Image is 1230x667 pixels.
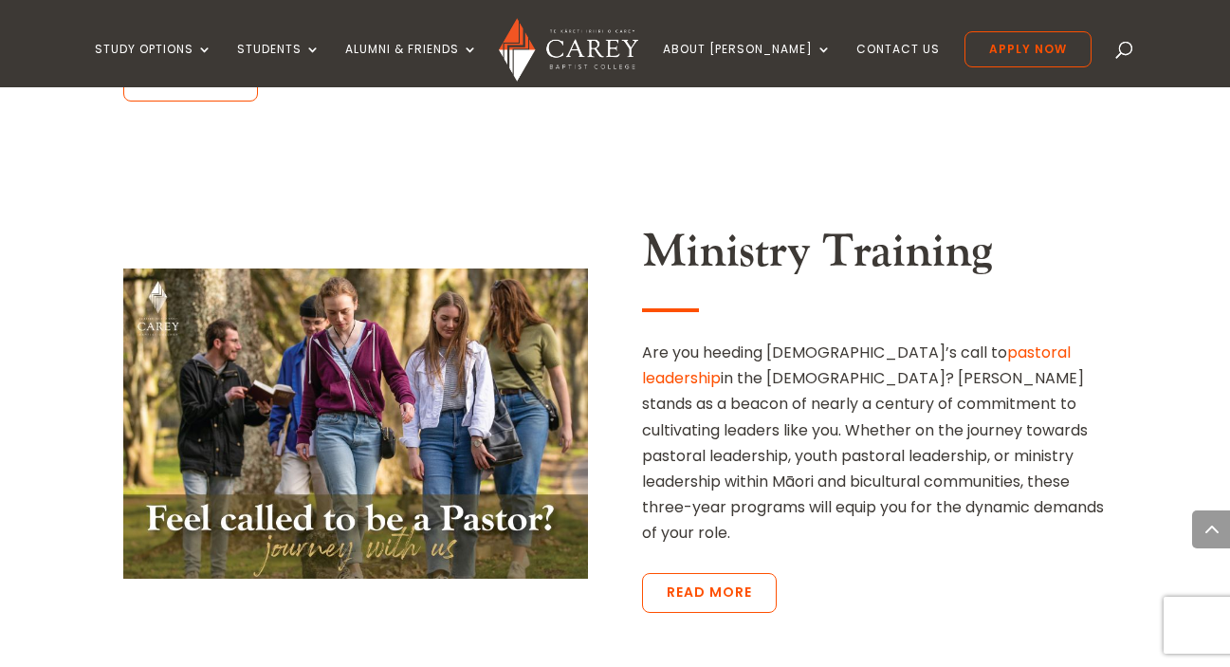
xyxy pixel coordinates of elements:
a: About [PERSON_NAME] [663,43,832,87]
a: Contact Us [856,43,940,87]
a: Read More [642,573,777,613]
p: Are you heeding [DEMOGRAPHIC_DATA]’s call to in the [DEMOGRAPHIC_DATA]? [PERSON_NAME] stands as a... [642,340,1107,547]
a: Students [237,43,321,87]
h2: Ministry Training [642,225,1107,289]
a: Study Options [95,43,212,87]
a: Apply Now [964,31,1092,67]
img: Carey Baptist College [499,18,638,82]
a: Alumni & Friends [345,43,478,87]
img: Ministry Training_2023 [123,269,588,579]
